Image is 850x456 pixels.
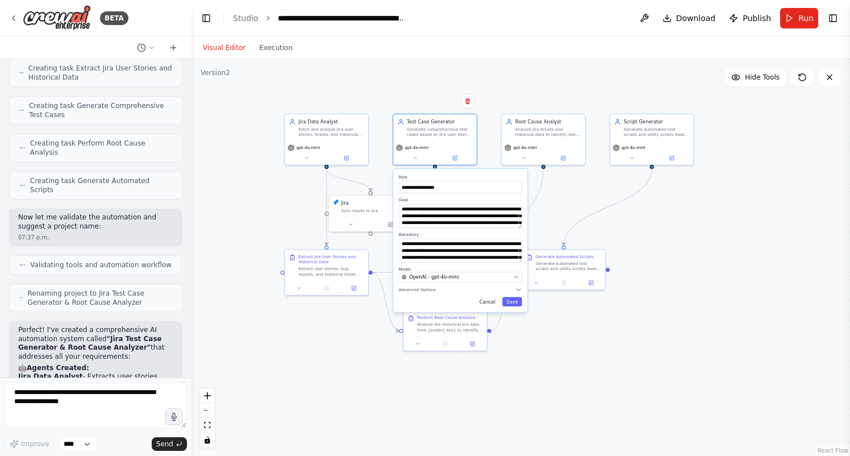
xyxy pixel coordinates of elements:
[399,287,436,293] span: Advanced Options
[298,118,364,125] div: Jira Data Analyst
[405,145,428,151] span: gpt-4o-mini
[536,261,602,272] div: Generate automated test scripts and utility scripts based on the test cases and root cause analys...
[393,114,477,165] div: Test Case GeneratorGenerate comprehensive test cases based on Jira user stories for {project_key}...
[436,154,474,162] button: Open in side panel
[165,408,182,425] button: Click to speak your automation idea
[341,208,408,214] div: Sync issues to Jira
[200,418,215,433] button: fit view
[196,41,252,55] button: Visual Editor
[399,286,522,293] button: Advanced Options
[30,176,173,194] span: Creating task Generate Automated Scripts
[156,440,173,449] span: Send
[323,169,374,191] g: Edge from cca217e2-769b-4cf2-a6e1-75b41cb78aca to 7f067307-6715-45c4-ba3a-865175afac46
[549,279,578,287] button: No output available
[536,254,594,260] div: Generate Automated Scripts
[18,233,173,242] div: 07:37 p.m.
[328,195,413,232] div: JiraJira5of12Sync issues to Jira
[18,335,162,352] strong: "Jira Test Case Generator & Root Cause Analyzer"
[724,8,776,28] button: Publish
[284,249,369,296] div: Extract Jira User Stories and Historical DataExtract user stories, bug reports, and historical ti...
[431,340,459,348] button: No output available
[399,232,522,238] label: Backstory
[409,273,459,280] span: OpenAI - gpt-4o-mini
[743,13,771,24] span: Publish
[622,145,645,151] span: gpt-4o-mini
[373,269,399,276] g: Edge from e8e59cbd-123a-404f-ab7e-8c0285dd17af to 95d4245a-7676-4c83-ac77-5b00b6ad4c8f
[399,272,522,282] button: OpenAI - gpt-4o-mini
[407,118,473,125] div: Test Case Generator
[513,145,537,151] span: gpt-4o-mini
[371,221,409,229] button: Open in side panel
[18,372,173,399] li: - Extracts user stories, tickets, and historical data from [GEOGRAPHIC_DATA]
[327,154,365,162] button: Open in side panel
[30,139,173,157] span: Creating task Perform Root Cause Analysis
[298,126,364,137] div: Fetch and analyze Jira user stories, tickets, and historical data for {project_key}. Extract rele...
[233,13,406,24] nav: breadcrumb
[399,197,522,203] label: Goal
[30,260,172,270] span: Validating tools and automation workflow
[658,8,720,28] button: Download
[27,364,89,372] strong: Agents Created:
[522,249,606,290] div: Generate Automated ScriptsGenerate automated test scripts and utility scripts based on the test c...
[29,101,173,119] span: Creating task Generate Comprehensive Test Cases
[403,310,488,351] div: Perform Root Cause AnalysisAnalyze the historical Jira data from {project_key} to identify root c...
[100,11,128,25] div: BETA
[342,284,365,292] button: Open in side panel
[491,266,518,334] g: Edge from 1cc7327f-9220-4ddd-8830-10fd85182348 to 52f01677-ed64-4ef6-aeeb-981bbfd63a3f
[252,41,299,55] button: Execution
[298,266,364,277] div: Extract user stories, bug reports, and historical ticket data from Jira project {project_key}. Fo...
[18,326,173,361] p: Perfect! I've created a comprehensive AI automation system called that addresses all your require...
[200,403,215,418] button: zoom out
[341,200,348,206] div: Jira
[200,388,215,447] div: React Flow controls
[780,8,818,28] button: Run
[610,114,694,165] div: Script GeneratorGenerate automated test scripts and utility scripts based on test cases and analy...
[515,118,581,125] div: Root Cause Analyst
[18,372,83,380] strong: Jira Data Analyst
[333,200,339,205] img: Jira
[312,284,341,292] button: No output available
[198,10,214,26] button: Hide left sidebar
[825,10,841,26] button: Show right sidebar
[5,437,54,451] button: Improve
[23,5,91,31] img: Logo
[27,289,173,307] span: Renaming project to Jira Test Case Generator & Root Cause Analyzer
[18,364,173,373] h2: 🤖
[580,279,603,287] button: Open in side panel
[200,433,215,447] button: toggle interactivity
[501,114,586,165] div: Root Cause AnalystAnalyze Jira tickets and historical data to identify root causes of recurring i...
[298,254,364,265] div: Extract Jira User Stories and Historical Data
[201,68,230,77] div: Version 2
[544,154,582,162] button: Open in side panel
[399,267,522,272] label: Model
[460,94,475,109] button: Delete node
[461,340,484,348] button: Open in side panel
[745,73,780,82] span: Hide Tools
[515,126,581,137] div: Analyze Jira tickets and historical data to identify root causes of recurring issues in {project_...
[676,13,716,24] span: Download
[284,114,369,165] div: Jira Data AnalystFetch and analyze Jira user stories, tickets, and historical data for {project_k...
[18,213,173,231] p: Now let me validate the automation and suggest a project name:
[132,41,160,55] button: Switch to previous chat
[200,388,215,403] button: zoom in
[417,315,476,321] div: Perform Root Cause Analysis
[417,322,483,333] div: Analyze the historical Jira data from {project_key} to identify root causes of recurring issues a...
[476,297,500,306] button: Cancel
[502,297,522,306] button: Save
[818,447,848,454] a: React Flow attribution
[164,41,182,55] button: Start a new chat
[399,175,522,180] label: Role
[724,68,786,86] button: Hide Tools
[297,145,320,151] span: gpt-4o-mini
[560,169,655,246] g: Edge from 529f6b72-0531-4698-aac0-8e1fbf68115e to 52f01677-ed64-4ef6-aeeb-981bbfd63a3f
[624,118,690,125] div: Script Generator
[373,269,399,334] g: Edge from e8e59cbd-123a-404f-ab7e-8c0285dd17af to 1cc7327f-9220-4ddd-8830-10fd85182348
[21,440,49,449] span: Improve
[233,14,259,23] a: Studio
[798,13,814,24] span: Run
[152,437,187,451] button: Send
[624,126,690,137] div: Generate automated test scripts and utility scripts based on test cases and analysis findings for...
[28,64,173,82] span: Creating task Extract Jira User Stories and Historical Data
[652,154,690,162] button: Open in side panel
[323,169,330,246] g: Edge from cca217e2-769b-4cf2-a6e1-75b41cb78aca to e8e59cbd-123a-404f-ab7e-8c0285dd17af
